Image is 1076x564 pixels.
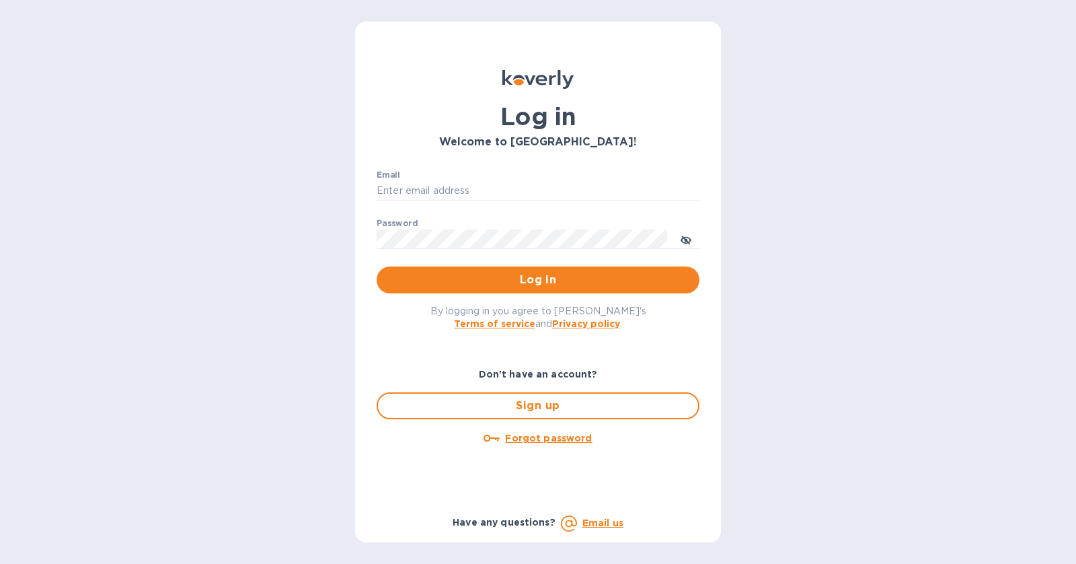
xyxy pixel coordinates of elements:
span: By logging in you agree to [PERSON_NAME]'s and . [430,306,646,329]
button: Log in [377,267,699,293]
h3: Welcome to [GEOGRAPHIC_DATA]! [377,136,699,149]
a: Email us [582,518,623,528]
a: Privacy policy [552,318,620,329]
u: Forgot password [505,433,592,444]
button: Sign up [377,392,699,419]
label: Password [377,219,418,227]
span: Sign up [389,398,687,414]
label: Email [377,171,400,179]
button: toggle password visibility [672,225,699,252]
input: Enter email address [377,181,699,201]
h1: Log in [377,102,699,131]
img: Koverly [502,70,574,89]
a: Terms of service [454,318,535,329]
b: Don't have an account? [479,369,598,380]
span: Log in [387,272,689,288]
b: Have any questions? [453,517,555,528]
